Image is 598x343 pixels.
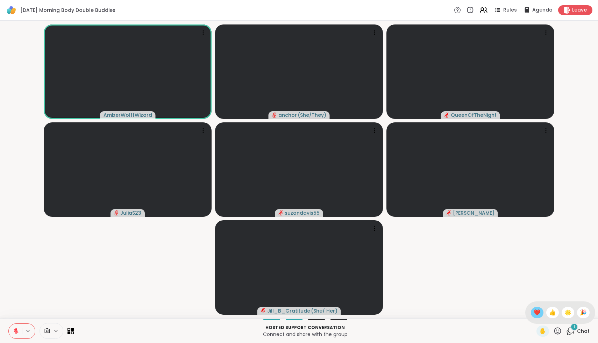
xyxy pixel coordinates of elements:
[272,113,277,117] span: audio-muted
[532,7,553,14] span: Agenda
[549,308,556,317] span: 👍
[444,113,449,117] span: audio-muted
[451,112,497,119] span: QueenOfTheNight
[285,209,320,216] span: suzandavis55
[298,112,326,119] span: ( She/They )
[539,327,546,335] span: ✋
[572,7,587,14] span: Leave
[6,4,17,16] img: ShareWell Logomark
[278,112,297,119] span: anchor
[104,112,152,119] span: AmberWolffWizard
[577,328,590,335] span: Chat
[78,331,532,338] p: Connect and share with the group
[278,210,283,215] span: audio-muted
[574,324,575,330] span: 1
[20,7,115,14] span: [DATE] Morning Body Double Buddies
[564,308,571,317] span: 🌟
[503,7,517,14] span: Rules
[453,209,494,216] span: [PERSON_NAME]
[261,308,266,313] span: audio-muted
[120,209,141,216] span: JuliaS23
[311,307,337,314] span: ( She/ Her )
[78,324,532,331] p: Hosted support conversation
[447,210,451,215] span: audio-muted
[267,307,310,314] span: Jill_B_Gratitude
[580,308,587,317] span: 🎉
[534,308,541,317] span: ❤️
[114,210,119,215] span: audio-muted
